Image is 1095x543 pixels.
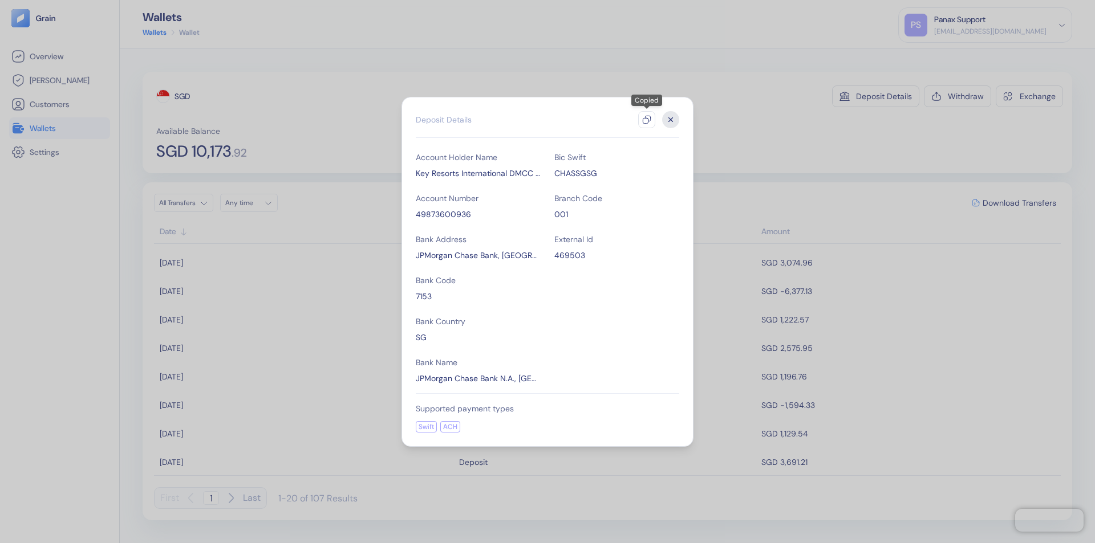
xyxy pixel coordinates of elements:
div: SG [416,332,541,343]
div: Account Number [416,193,541,204]
div: Deposit Details [416,114,472,125]
div: Supported payment types [416,403,679,414]
div: Bank Code [416,275,541,286]
div: Account Holder Name [416,152,541,163]
div: Swift [416,421,437,432]
div: Copied [631,95,662,106]
div: CHASSGSG [554,168,679,179]
div: Bank Name [416,357,541,368]
div: 49873600936 [416,209,541,220]
div: Bank Country [416,316,541,327]
div: ACH [440,421,460,432]
div: Key Resorts International DMCC TransferMate [416,168,541,179]
div: Branch Code [554,193,679,204]
div: 001 [554,209,679,220]
div: 469503 [554,250,679,261]
div: 7153 [416,291,541,302]
div: Bic Swift [554,152,679,163]
div: Bank Address [416,234,541,245]
div: External Id [554,234,679,245]
div: JPMorgan Chase Bank, N.A., Singapore Branch 168 Robinson Road, Capital Tower Singapore 068912 [416,250,541,261]
div: JPMorgan Chase Bank N.A., Singapore Branch [416,373,541,384]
